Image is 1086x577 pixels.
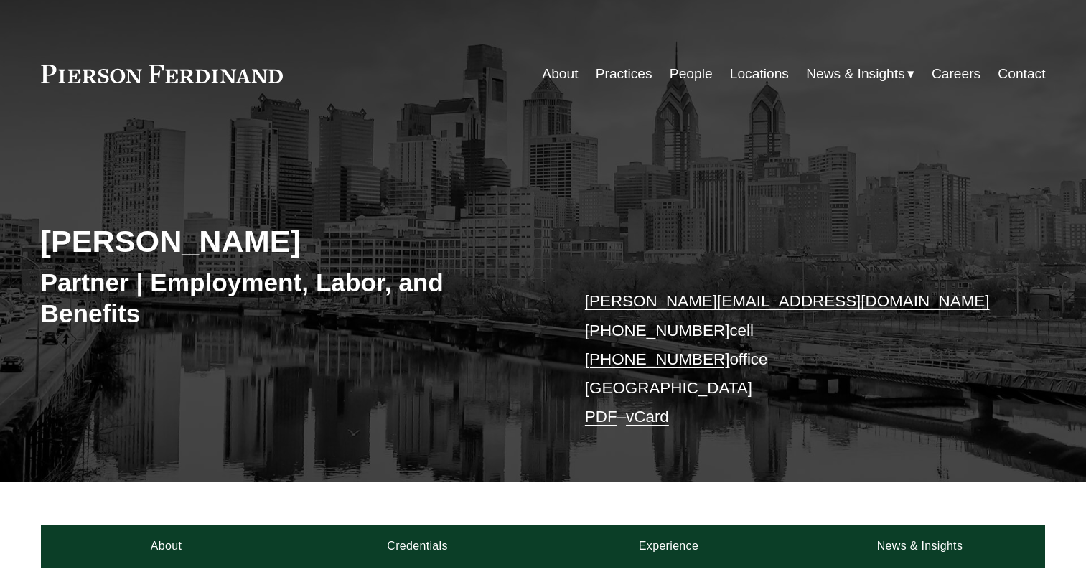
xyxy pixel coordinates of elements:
[41,222,543,260] h2: [PERSON_NAME]
[585,287,1003,432] p: cell office [GEOGRAPHIC_DATA] –
[292,525,543,568] a: Credentials
[542,60,578,88] a: About
[585,292,990,310] a: [PERSON_NAME][EMAIL_ADDRESS][DOMAIN_NAME]
[626,408,669,426] a: vCard
[730,60,789,88] a: Locations
[585,350,730,368] a: [PHONE_NUMBER]
[585,408,617,426] a: PDF
[806,62,905,87] span: News & Insights
[596,60,652,88] a: Practices
[543,525,795,568] a: Experience
[998,60,1045,88] a: Contact
[41,267,543,329] h3: Partner | Employment, Labor, and Benefits
[41,525,292,568] a: About
[794,525,1045,568] a: News & Insights
[932,60,980,88] a: Careers
[585,322,730,339] a: [PHONE_NUMBER]
[806,60,914,88] a: folder dropdown
[670,60,713,88] a: People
